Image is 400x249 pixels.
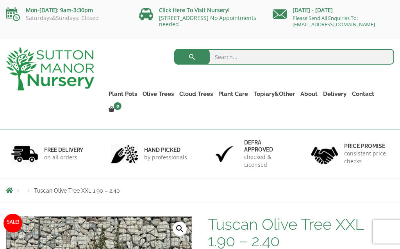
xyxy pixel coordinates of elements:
nav: Breadcrumbs [6,187,394,193]
p: by professionals [144,153,187,161]
a: 0 [106,104,124,115]
a: View full-screen image gallery [173,222,187,236]
img: 2.jpg [111,144,138,164]
p: Mon-[DATE]: 9am-3:30pm [6,5,127,15]
img: 3.jpg [211,144,238,164]
span: Sale! [4,214,22,233]
img: logo [6,47,94,90]
a: Contact [349,88,377,99]
p: consistent price checks [344,150,389,165]
input: Search... [174,49,394,65]
a: Olive Trees [140,88,177,99]
a: Please Send All Enquiries To: [EMAIL_ADDRESS][DOMAIN_NAME] [293,14,375,28]
img: 4.jpg [311,142,338,166]
a: Delivery [320,88,349,99]
h6: hand picked [144,146,187,153]
p: checked & Licensed [244,153,289,169]
img: 1.jpg [11,144,38,164]
a: Plant Care [216,88,251,99]
a: [STREET_ADDRESS] No Appointments needed [159,14,256,28]
h6: Defra approved [244,139,289,153]
p: Saturdays&Sundays: Closed [6,15,127,21]
h6: FREE DELIVERY [44,146,83,153]
a: Topiary&Other [251,88,298,99]
a: Cloud Trees [177,88,216,99]
p: [DATE] - [DATE] [273,5,394,15]
h1: Tuscan Olive Tree XXL 1.90 – 2.40 [208,216,394,249]
span: 0 [114,102,121,110]
p: on all orders [44,153,83,161]
a: Plant Pots [106,88,140,99]
h6: Price promise [344,143,389,150]
a: Click Here To Visit Nursery! [159,6,230,14]
span: Tuscan Olive Tree XXL 1.90 – 2.40 [34,188,120,194]
a: About [298,88,320,99]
